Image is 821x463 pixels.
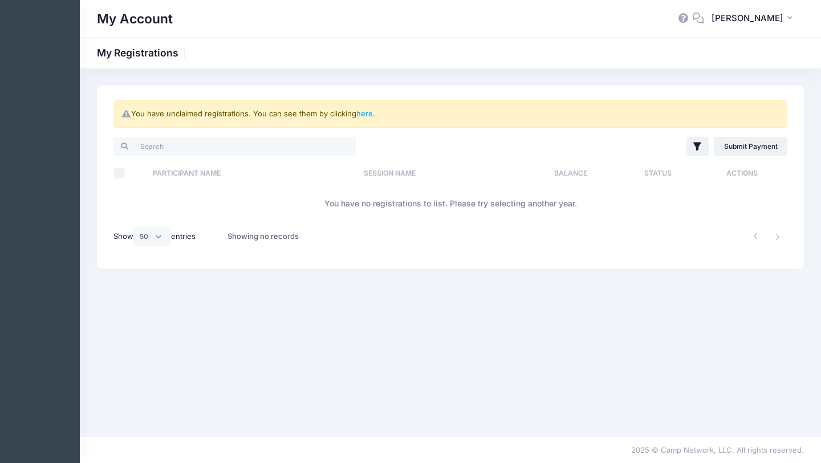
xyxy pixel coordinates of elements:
[697,158,787,188] th: Actions: activate to sort column ascending
[113,227,196,246] label: Show entries
[113,158,147,188] th: Select All
[227,224,299,250] div: Showing no records
[113,137,356,156] input: Search
[133,227,171,246] select: Showentries
[113,188,787,218] td: You have no registrations to list. Please try selecting another year.
[704,6,804,32] button: [PERSON_NAME]
[97,47,188,59] h1: My Registrations
[147,158,358,188] th: Participant Name: activate to sort column ascending
[714,137,787,156] a: Submit Payment
[356,109,373,118] a: here
[113,100,787,128] div: You have unclaimed registrations. You can see them by clicking .
[358,158,523,188] th: Session Name: activate to sort column ascending
[97,6,173,32] h1: My Account
[631,445,804,454] span: 2025 © Camp Network, LLC. All rights reserved.
[619,158,697,188] th: Status: activate to sort column ascending
[523,158,619,188] th: Balance: activate to sort column ascending
[712,12,783,25] span: [PERSON_NAME]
